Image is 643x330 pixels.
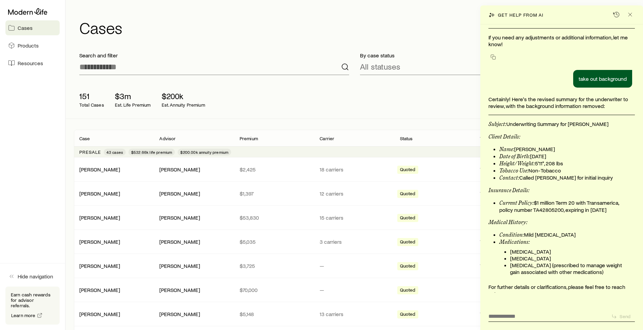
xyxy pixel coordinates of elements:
[180,149,228,155] span: $200.00k annuity premium
[240,262,309,269] p: $3,725
[79,136,90,141] p: Case
[499,160,535,167] strong: Height/Weight:
[499,146,627,153] li: [PERSON_NAME]
[159,287,200,294] div: [PERSON_NAME]
[499,153,530,160] strong: Date of Birth:
[488,283,635,297] p: For further details or clarifications, please feel free to reach out.
[79,91,104,101] p: 151
[320,287,389,293] p: —
[5,20,60,35] a: Cases
[240,136,258,141] p: Premium
[499,167,528,174] strong: Tobacco Use:
[79,190,120,197] div: [PERSON_NAME]
[488,121,635,128] p: Underwriting Summary for [PERSON_NAME]
[499,175,519,181] strong: Contact:
[320,136,334,141] p: Carrier
[488,133,520,140] strong: Client Details:
[499,174,627,181] li: Called [PERSON_NAME] for initial inquiry
[510,255,627,262] li: [MEDICAL_DATA]
[159,136,176,141] p: Advisor
[360,52,630,59] p: By case status
[79,166,120,173] div: [PERSON_NAME]
[488,121,506,127] strong: Subject:
[400,263,416,270] span: Quoted
[79,102,104,108] p: Total Cases
[360,62,400,71] p: All statuses
[79,52,349,59] p: Search and filter
[115,91,151,101] p: $3m
[400,191,416,198] span: Quoted
[11,292,54,308] p: Earn cash rewards for advisor referrals.
[625,10,635,19] button: Close
[159,262,200,270] div: [PERSON_NAME]
[159,311,200,318] div: [PERSON_NAME]
[320,190,389,197] p: 12 carriers
[79,166,120,172] a: [PERSON_NAME]
[159,166,200,173] div: [PERSON_NAME]
[79,19,635,36] h1: Cases
[499,232,524,238] strong: Condition:
[159,214,200,221] div: [PERSON_NAME]
[488,34,635,48] p: If you need any adjustments or additional information, let me know!
[18,24,33,31] span: Cases
[159,238,200,245] div: [PERSON_NAME]
[400,167,416,174] span: Quoted
[499,153,627,160] li: [DATE]
[18,273,53,280] span: Hide navigation
[79,262,120,269] a: [PERSON_NAME]
[400,136,413,141] p: Status
[499,167,627,174] li: Non-Tobacco
[162,91,205,101] p: $200k
[499,199,627,213] li: $1 million Term 20 with Transamerica, policy number TA42805200, expiring in [DATE]
[320,166,389,173] p: 18 carriers
[79,238,120,245] a: [PERSON_NAME]
[400,311,416,318] span: Quoted
[579,75,627,82] p: take out background
[5,287,60,325] div: Earn cash rewards for advisor referrals.Learn more
[400,215,416,222] span: Quoted
[5,38,60,53] a: Products
[608,312,635,321] button: Send
[510,262,627,275] li: [MEDICAL_DATA] (prescribed to manage weight gain associated with other medications)
[499,231,627,238] li: Mild [MEDICAL_DATA]
[240,166,309,173] p: $2,425
[11,313,36,318] span: Learn more
[498,12,543,18] p: Get help from AI
[240,311,309,317] p: $5,148
[5,269,60,284] button: Hide navigation
[499,146,514,152] strong: Name:
[79,287,120,293] a: [PERSON_NAME]
[620,314,630,319] p: Send
[488,219,527,225] strong: Medical History:
[400,287,416,294] span: Quoted
[400,239,416,246] span: Quoted
[510,248,627,255] li: [MEDICAL_DATA]
[18,42,39,49] span: Products
[79,311,120,317] a: [PERSON_NAME]
[79,190,120,197] a: [PERSON_NAME]
[106,149,123,155] span: 43 cases
[162,102,205,108] p: Est. Annuity Premium
[320,214,389,221] p: 15 carriers
[115,102,151,108] p: Est. Life Premium
[499,200,534,206] strong: Current Policy:
[79,238,120,245] div: [PERSON_NAME]
[240,190,309,197] p: $1,397
[5,56,60,71] a: Resources
[79,214,120,221] div: [PERSON_NAME]
[79,214,120,221] a: [PERSON_NAME]
[499,239,530,245] strong: Medications:
[18,60,43,67] span: Resources
[320,311,389,317] p: 13 carriers
[159,190,200,197] div: [PERSON_NAME]
[320,262,389,269] p: —
[131,149,172,155] span: $532.66k life premium
[240,214,309,221] p: $53,830
[240,287,309,293] p: $70,000
[79,149,101,155] p: Presale
[488,96,635,109] p: Certainly! Here's the revised summary for the underwriter to review, with the background informat...
[499,160,627,167] li: 5'11", 208 lbs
